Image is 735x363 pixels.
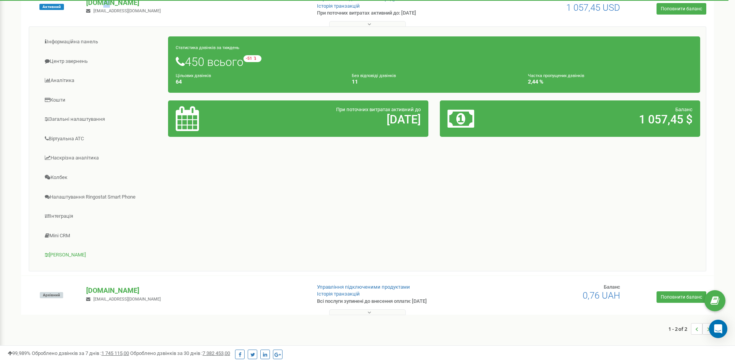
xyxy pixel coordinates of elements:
h4: 2,44 % [528,79,693,85]
a: Віртуальна АТС [35,130,168,148]
small: Статистика дзвінків за тиждень [176,45,239,50]
span: 99,989% [8,350,31,356]
span: 1 057,45 USD [566,2,620,13]
small: Без відповіді дзвінків [352,73,396,78]
a: Налаштування Ringostat Smart Phone [35,188,168,207]
a: Наскрізна аналітика [35,149,168,168]
nav: ... [668,315,714,342]
small: -51 [243,55,261,62]
a: Кошти [35,91,168,110]
u: 1 745 115,00 [101,350,129,356]
span: Архівний [40,292,63,298]
h4: 64 [176,79,340,85]
span: [EMAIL_ADDRESS][DOMAIN_NAME] [93,297,161,302]
a: Загальні налаштування [35,110,168,129]
a: Історія транзакцій [317,291,360,297]
a: [PERSON_NAME] [35,246,168,264]
h2: 1 057,45 $ [533,113,693,126]
a: Поповнити баланс [657,291,706,303]
span: Оброблено дзвінків за 7 днів : [32,350,129,356]
span: При поточних витратах активний до [336,107,421,112]
p: [DOMAIN_NAME] [86,286,304,296]
span: Оброблено дзвінків за 30 днів : [130,350,230,356]
a: Інформаційна панель [35,33,168,51]
h4: 11 [352,79,516,85]
p: Всі послуги зупинені до внесення оплати: [DATE] [317,298,478,305]
a: Інтеграція [35,207,168,226]
span: Баланс [604,284,620,290]
span: Активний [39,4,64,10]
h1: 450 всього [176,55,693,68]
small: Частка пропущених дзвінків [528,73,584,78]
a: Поповнити баланс [657,3,706,15]
a: Історія транзакцій [317,3,360,9]
p: При поточних витратах активний до: [DATE] [317,10,478,17]
span: [EMAIL_ADDRESS][DOMAIN_NAME] [93,8,161,13]
u: 7 382 453,00 [203,350,230,356]
span: 1 - 2 of 2 [668,323,691,335]
div: Open Intercom Messenger [709,320,727,338]
span: Баланс [675,107,693,112]
a: Колбек [35,168,168,187]
small: Цільових дзвінків [176,73,211,78]
a: Управління підключеними продуктами [317,284,410,290]
span: 0,76 UAH [583,290,620,301]
a: Центр звернень [35,52,168,71]
a: Mini CRM [35,227,168,245]
a: Аналiтика [35,71,168,90]
h2: [DATE] [261,113,421,126]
